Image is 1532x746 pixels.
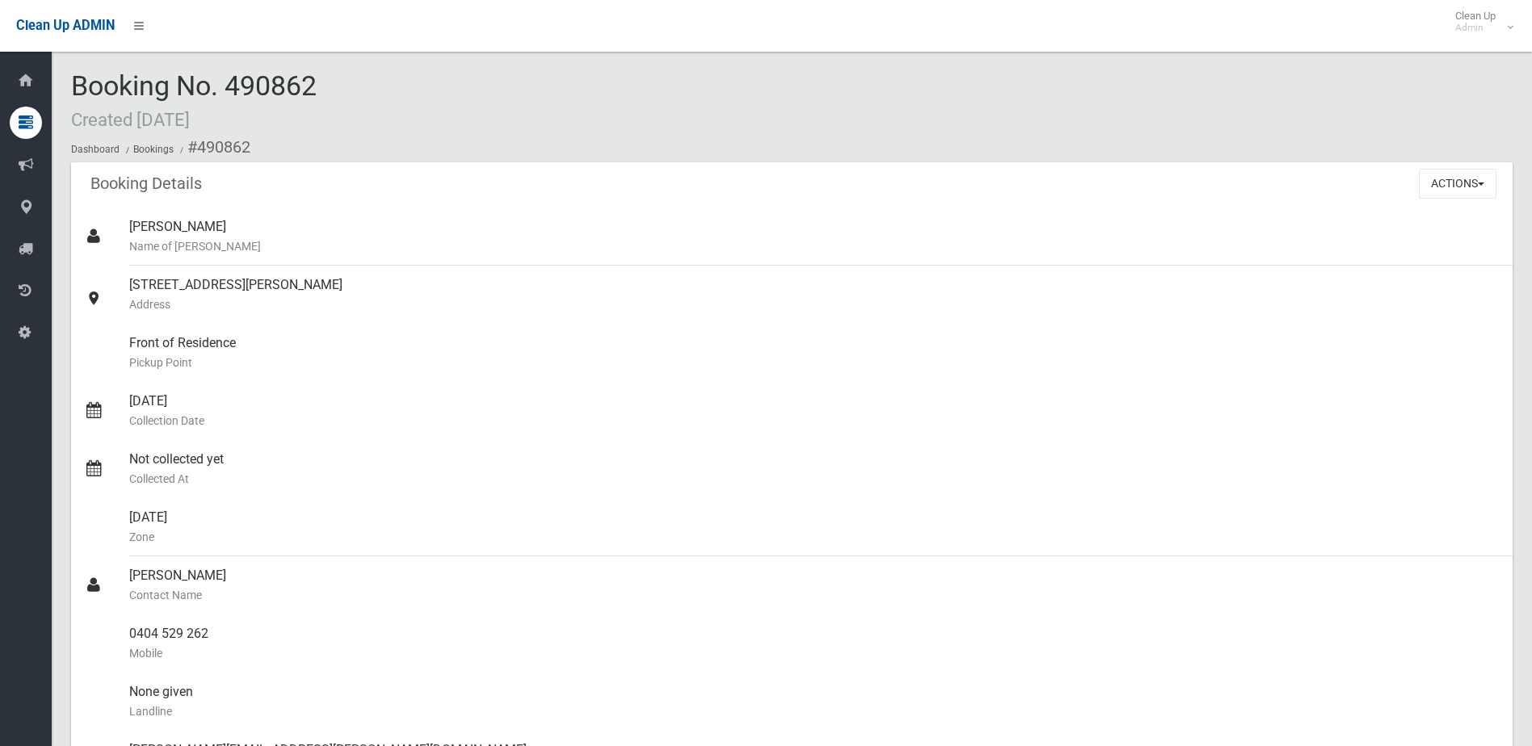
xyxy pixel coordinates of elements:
small: Created [DATE] [71,109,190,130]
small: Landline [129,702,1500,721]
small: Mobile [129,643,1500,663]
span: Booking No. 490862 [71,69,317,132]
div: Not collected yet [129,440,1500,498]
small: Admin [1455,22,1496,34]
small: Name of [PERSON_NAME] [129,237,1500,256]
span: Clean Up [1447,10,1512,34]
small: Zone [129,527,1500,547]
div: [PERSON_NAME] [129,556,1500,614]
header: Booking Details [71,168,221,199]
small: Collected At [129,469,1500,488]
div: None given [129,673,1500,731]
small: Pickup Point [129,353,1500,372]
div: [PERSON_NAME] [129,207,1500,266]
button: Actions [1419,169,1496,199]
a: Bookings [133,144,174,155]
a: Dashboard [71,144,120,155]
span: Clean Up ADMIN [16,18,115,33]
small: Address [129,295,1500,314]
div: 0404 529 262 [129,614,1500,673]
li: #490862 [176,132,250,162]
div: [DATE] [129,382,1500,440]
small: Collection Date [129,411,1500,430]
small: Contact Name [129,585,1500,605]
div: [STREET_ADDRESS][PERSON_NAME] [129,266,1500,324]
div: Front of Residence [129,324,1500,382]
div: [DATE] [129,498,1500,556]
